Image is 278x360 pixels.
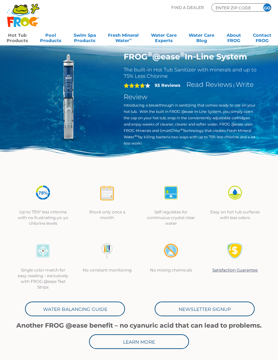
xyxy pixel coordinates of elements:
p: Shock only once a month [82,209,132,220]
img: inline-system.png [21,52,114,145]
img: Satisfaction Guarantee Icon [227,243,243,259]
input: Zip Code Form [215,5,255,11]
span: 4 [124,83,145,88]
sup: ®∞ [134,134,139,138]
p: Single color match for easy reading – exclusively with FROG @ease Test Strips [18,267,68,290]
sup: ® [180,51,185,58]
a: PoolProducts [40,30,61,44]
img: icon-atease-shock-once [99,185,115,201]
a: Newsletter Signup [155,302,255,316]
img: icon-atease-75percent-less [35,185,51,201]
a: Water CareExperts [151,30,177,44]
p: No mixing chemicals [146,267,196,273]
a: Satisfaction Guarantee [212,267,258,273]
img: icon-atease-easy-on [227,185,243,201]
a: Water CareBlog [189,30,214,44]
a: Swim SpaProducts [74,30,96,44]
p: No constant monitoring [82,267,132,273]
a: Fresh MineralWater∞ [108,30,139,44]
a: Hot TubProducts [7,30,28,44]
img: no-constant-monitoring1 [99,243,115,259]
a: ContactFROG [253,30,271,44]
a: AboutFROG [227,30,241,44]
h1: FROG @ease In-Line System [124,52,257,61]
sup: ® [180,128,183,131]
p: Easy on hot tub surfaces with less odors [210,209,260,220]
a: Water Balancing Guide [25,302,125,316]
h1: Another FROG @ease benefit – no cyanuric acid that can lead to problems. [11,322,267,329]
img: icon-atease-color-match [35,243,51,259]
p: Introducing a breakthrough in sanitizing that comes ready to use on your hot tub. With the built ... [124,102,257,147]
input: GO [263,4,271,11]
sup: ∞ [129,37,132,41]
h2: The built-in Hot Tub Sanitizer with minerals and up to 75% Less Chlorine [124,66,257,79]
img: no-mixing1 [163,243,179,259]
span: | [233,83,235,88]
p: Up to 75%* less chlorine with no frustrating yo-yo chlorine levels [18,209,68,226]
a: Read Reviews [186,80,232,88]
strong: 93 Reviews [155,82,180,88]
img: icon-atease-self-regulates [163,185,179,201]
sup: ® [148,51,152,58]
a: Learn More [89,334,189,349]
p: Find A Dealer [171,3,204,12]
p: Self regulates for continuous crystal clear water [146,209,196,226]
